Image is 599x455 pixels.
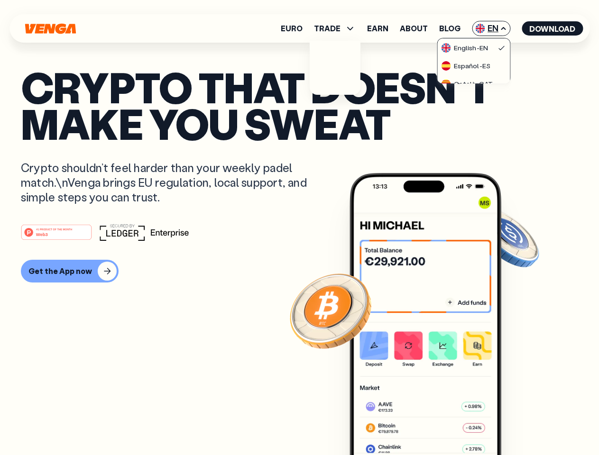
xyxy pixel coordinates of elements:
a: #1 PRODUCT OF THE MONTHWeb3 [21,230,92,242]
span: TRADE [314,25,341,32]
a: Euro [281,25,303,32]
p: Crypto shouldn’t feel harder than your weekly padel match.\nVenga brings EU regulation, local sup... [21,160,321,205]
a: Get the App now [21,260,578,282]
tspan: Web3 [36,231,48,237]
a: Earn [367,25,388,32]
div: Español - ES [442,61,490,71]
a: flag-esEspañol-ES [438,56,510,74]
span: EN [472,21,510,36]
img: flag-cat [442,79,451,89]
a: flag-catCatalà-CAT [438,74,510,92]
img: flag-uk [475,24,485,33]
a: Blog [439,25,461,32]
img: flag-uk [442,43,451,53]
button: Get the App now [21,260,119,282]
div: English - EN [442,43,488,53]
div: Català - CAT [442,79,493,89]
tspan: #1 PRODUCT OF THE MONTH [36,227,72,230]
a: flag-ukEnglish-EN [438,38,510,56]
p: Crypto that doesn’t make you sweat [21,69,578,141]
button: Download [522,21,583,36]
a: About [400,25,428,32]
img: Bitcoin [288,268,373,353]
span: TRADE [314,23,356,34]
img: USDC coin [473,204,541,272]
div: Get the App now [28,266,92,276]
img: flag-es [442,61,451,71]
svg: Home [24,23,77,34]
